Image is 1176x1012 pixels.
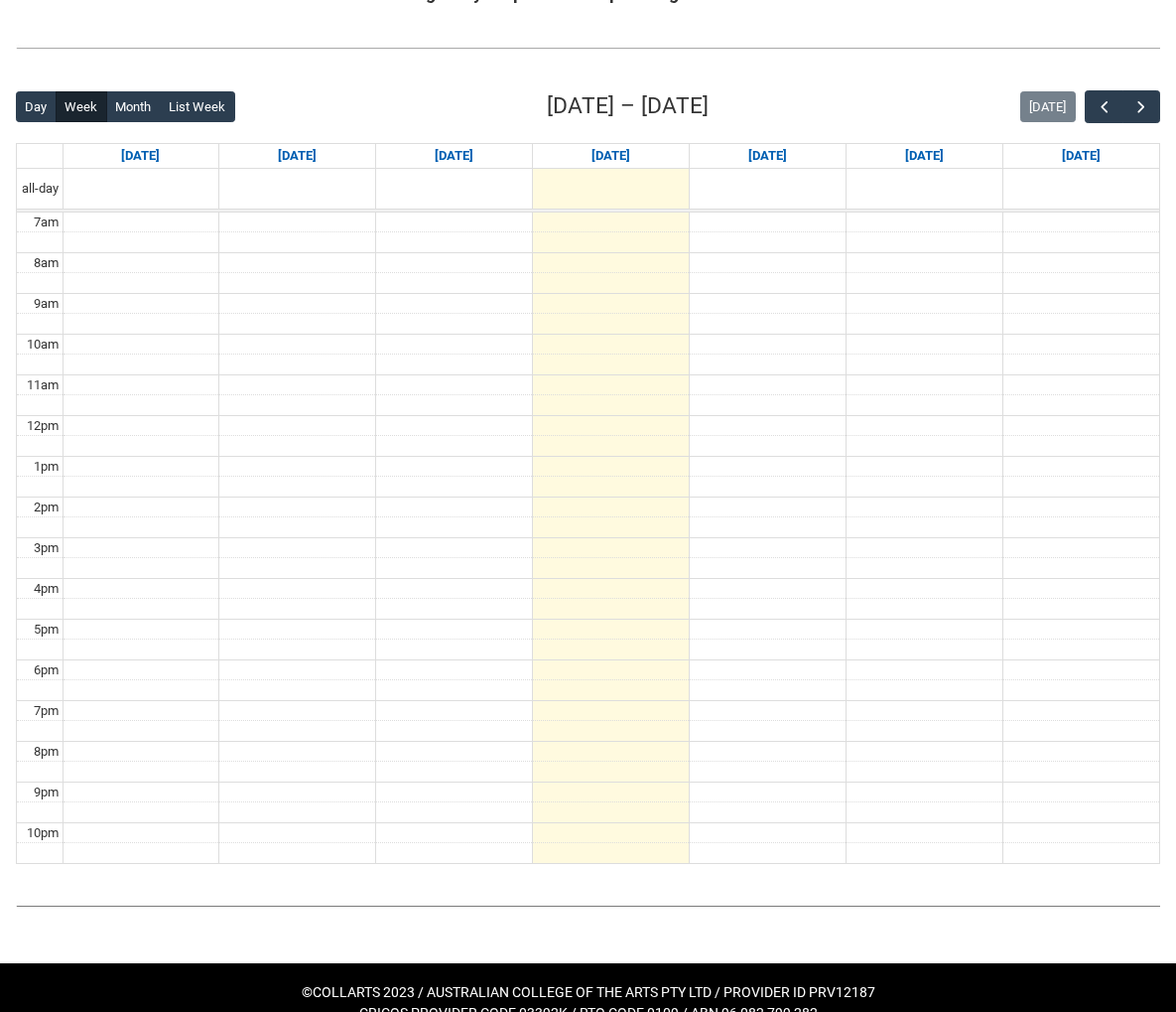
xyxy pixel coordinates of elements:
[30,213,63,232] div: 7am
[588,144,634,168] a: Go to September 10, 2025
[1122,90,1160,123] button: Next Week
[30,620,63,640] div: 5pm
[23,416,63,436] div: 12pm
[1085,90,1122,123] button: Previous Week
[16,896,1160,916] img: REDU_GREY_LINE
[901,144,948,168] a: Go to September 12, 2025
[117,144,164,168] a: Go to September 7, 2025
[744,144,791,168] a: Go to September 11, 2025
[30,701,63,721] div: 7pm
[30,457,63,477] div: 1pm
[23,375,63,395] div: 11am
[23,335,63,355] div: 10am
[30,498,63,517] div: 2pm
[106,91,161,123] button: Month
[16,91,57,123] button: Day
[274,144,321,168] a: Go to September 8, 2025
[16,39,1160,59] img: REDU_GREY_LINE
[23,823,63,843] div: 10pm
[30,253,63,273] div: 8am
[30,294,63,314] div: 9am
[30,783,63,802] div: 9pm
[160,91,235,123] button: List Week
[56,91,107,123] button: Week
[30,742,63,762] div: 8pm
[547,89,709,123] h2: [DATE] – [DATE]
[30,579,63,599] div: 4pm
[1020,91,1076,123] button: [DATE]
[30,538,63,558] div: 3pm
[1058,144,1105,168] a: Go to September 13, 2025
[30,660,63,680] div: 6pm
[18,179,63,199] span: all-day
[431,144,477,168] a: Go to September 9, 2025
